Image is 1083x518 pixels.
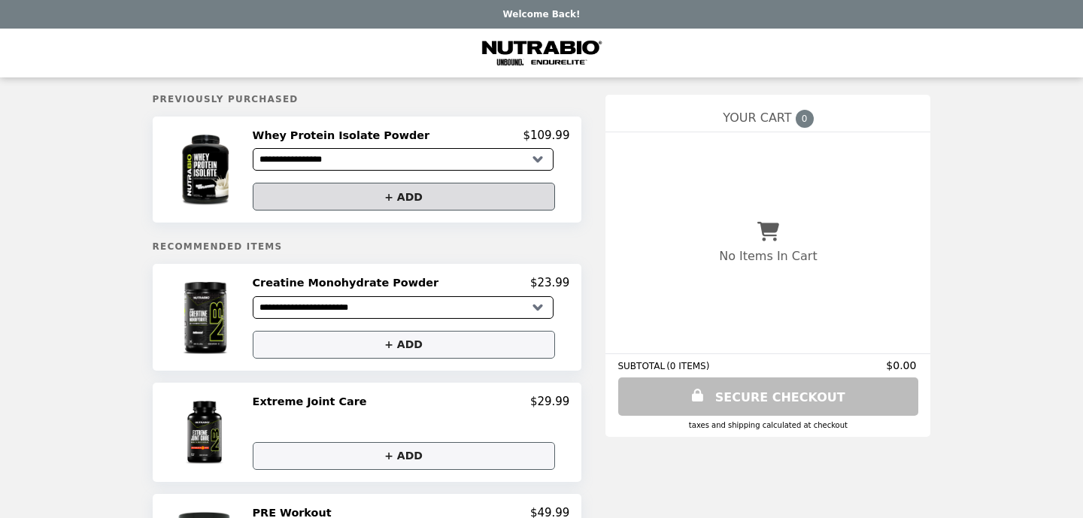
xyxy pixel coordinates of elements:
[530,395,570,408] p: $29.99
[886,359,918,371] span: $0.00
[253,148,554,171] select: Select a product variant
[153,241,582,252] h5: Recommended Items
[253,276,445,289] h2: Creatine Monohydrate Powder
[253,183,555,211] button: + ADD
[719,249,817,263] p: No Items In Cart
[502,9,580,20] p: Welcome Back!
[253,296,554,319] select: Select a product variant
[253,395,373,408] h2: Extreme Joint Care
[253,331,555,359] button: + ADD
[796,110,814,128] span: 0
[617,421,918,429] div: Taxes and Shipping calculated at checkout
[478,38,605,68] img: Brand Logo
[163,129,249,211] img: Whey Protein Isolate Powder
[617,361,666,371] span: SUBTOTAL
[253,442,555,470] button: + ADD
[666,361,709,371] span: ( 0 ITEMS )
[163,276,249,358] img: Creatine Monohydrate Powder
[153,94,582,105] h5: Previously Purchased
[530,276,570,289] p: $23.99
[253,129,436,142] h2: Whey Protein Isolate Powder
[167,395,246,470] img: Extreme Joint Care
[523,129,569,142] p: $109.99
[723,111,791,125] span: YOUR CART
